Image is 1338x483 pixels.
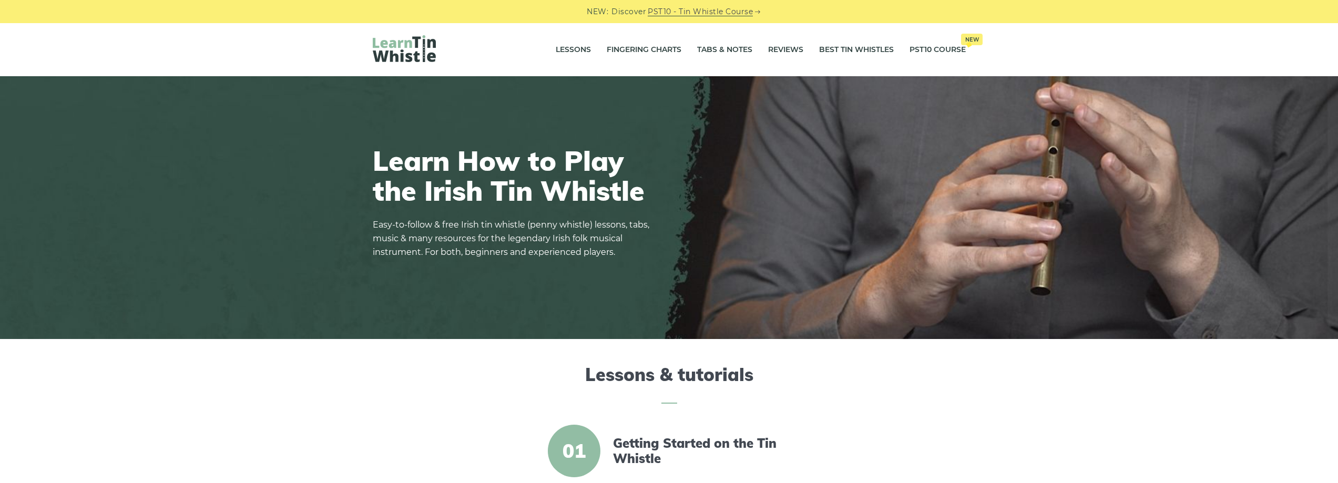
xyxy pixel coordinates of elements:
a: Lessons [556,37,591,63]
a: Fingering Charts [607,37,681,63]
h2: Lessons & tutorials [373,364,966,404]
span: New [961,34,983,45]
a: Best Tin Whistles [819,37,894,63]
img: LearnTinWhistle.com [373,35,436,62]
a: PST10 CourseNew [910,37,966,63]
a: Getting Started on the Tin Whistle [613,436,794,466]
a: Reviews [768,37,803,63]
span: 01 [548,425,600,477]
p: Easy-to-follow & free Irish tin whistle (penny whistle) lessons, tabs, music & many resources for... [373,218,657,259]
a: Tabs & Notes [697,37,752,63]
h1: Learn How to Play the Irish Tin Whistle [373,146,657,205]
